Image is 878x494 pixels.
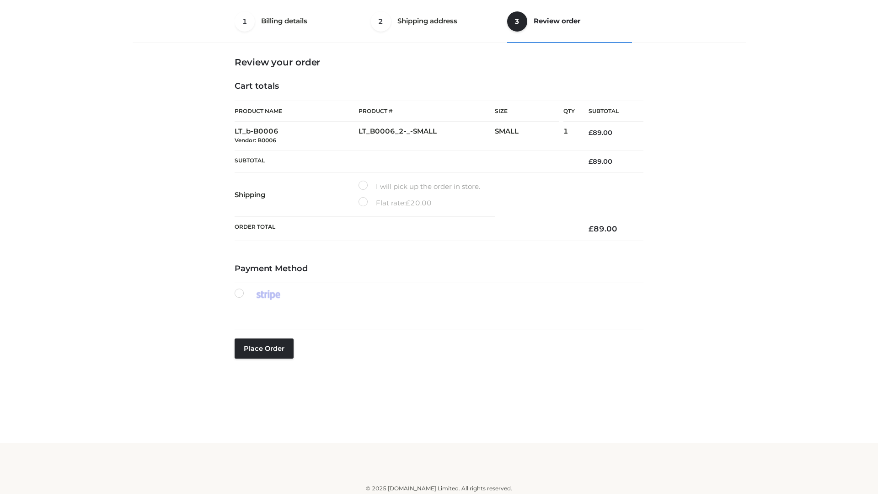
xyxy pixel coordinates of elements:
td: 1 [563,122,575,150]
th: Shipping [235,173,359,217]
label: Flat rate: [359,197,432,209]
span: £ [406,199,410,207]
span: £ [589,224,594,233]
h4: Payment Method [235,264,643,274]
span: £ [589,157,593,166]
span: £ [589,129,593,137]
th: Product Name [235,101,359,122]
bdi: 20.00 [406,199,432,207]
bdi: 89.00 [589,129,612,137]
th: Subtotal [235,150,575,172]
td: LT_b-B0006 [235,122,359,150]
bdi: 89.00 [589,157,612,166]
td: SMALL [495,122,563,150]
small: Vendor: B0006 [235,137,276,144]
button: Place order [235,338,294,359]
label: I will pick up the order in store. [359,181,480,193]
th: Product # [359,101,495,122]
th: Qty [563,101,575,122]
h4: Cart totals [235,81,643,91]
h3: Review your order [235,57,643,68]
th: Order Total [235,217,575,241]
td: LT_B0006_2-_-SMALL [359,122,495,150]
th: Subtotal [575,101,643,122]
bdi: 89.00 [589,224,617,233]
div: © 2025 [DOMAIN_NAME] Limited. All rights reserved. [136,484,742,493]
th: Size [495,101,559,122]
